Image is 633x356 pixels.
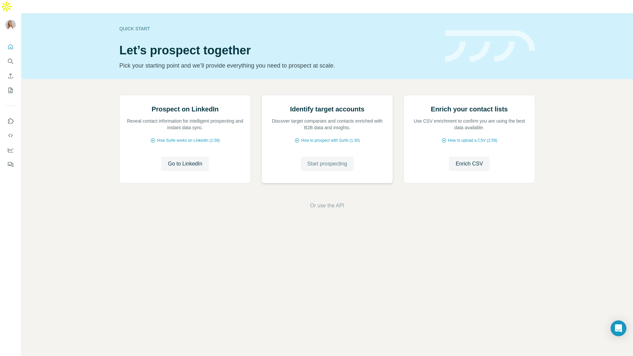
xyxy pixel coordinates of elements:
span: How to prospect with Surfe (1:30) [301,137,360,143]
button: Start prospecting [301,157,354,171]
span: Go to LinkedIn [168,160,202,168]
img: banner [445,30,535,62]
button: Go to LinkedIn [161,157,209,171]
button: Enrich CSV [449,157,490,171]
p: Pick your starting point and we’ll provide everything you need to prospect at scale. [119,61,437,70]
div: Open Intercom Messenger [611,320,626,336]
h1: Let’s prospect together [119,44,437,57]
p: Reveal contact information for intelligent prospecting and instant data sync. [126,118,244,131]
span: How to upload a CSV (2:59) [448,137,497,143]
img: Avatar [5,20,16,30]
button: Use Surfe on LinkedIn [5,115,16,127]
button: Use Surfe API [5,130,16,141]
span: How Surfe works on LinkedIn (1:58) [157,137,220,143]
button: Quick start [5,41,16,53]
span: Enrich CSV [456,160,483,168]
h2: Prospect on LinkedIn [152,104,219,114]
h2: Identify target accounts [290,104,365,114]
span: Start prospecting [307,160,347,168]
button: Enrich CSV [5,70,16,82]
button: Dashboard [5,144,16,156]
p: Discover target companies and contacts enriched with B2B data and insights. [268,118,386,131]
div: Quick start [119,25,437,32]
button: Search [5,55,16,67]
button: Feedback [5,159,16,170]
h2: Enrich your contact lists [431,104,508,114]
button: Or use the API [310,202,344,210]
p: Use CSV enrichment to confirm you are using the best data available. [410,118,528,131]
button: My lists [5,84,16,96]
